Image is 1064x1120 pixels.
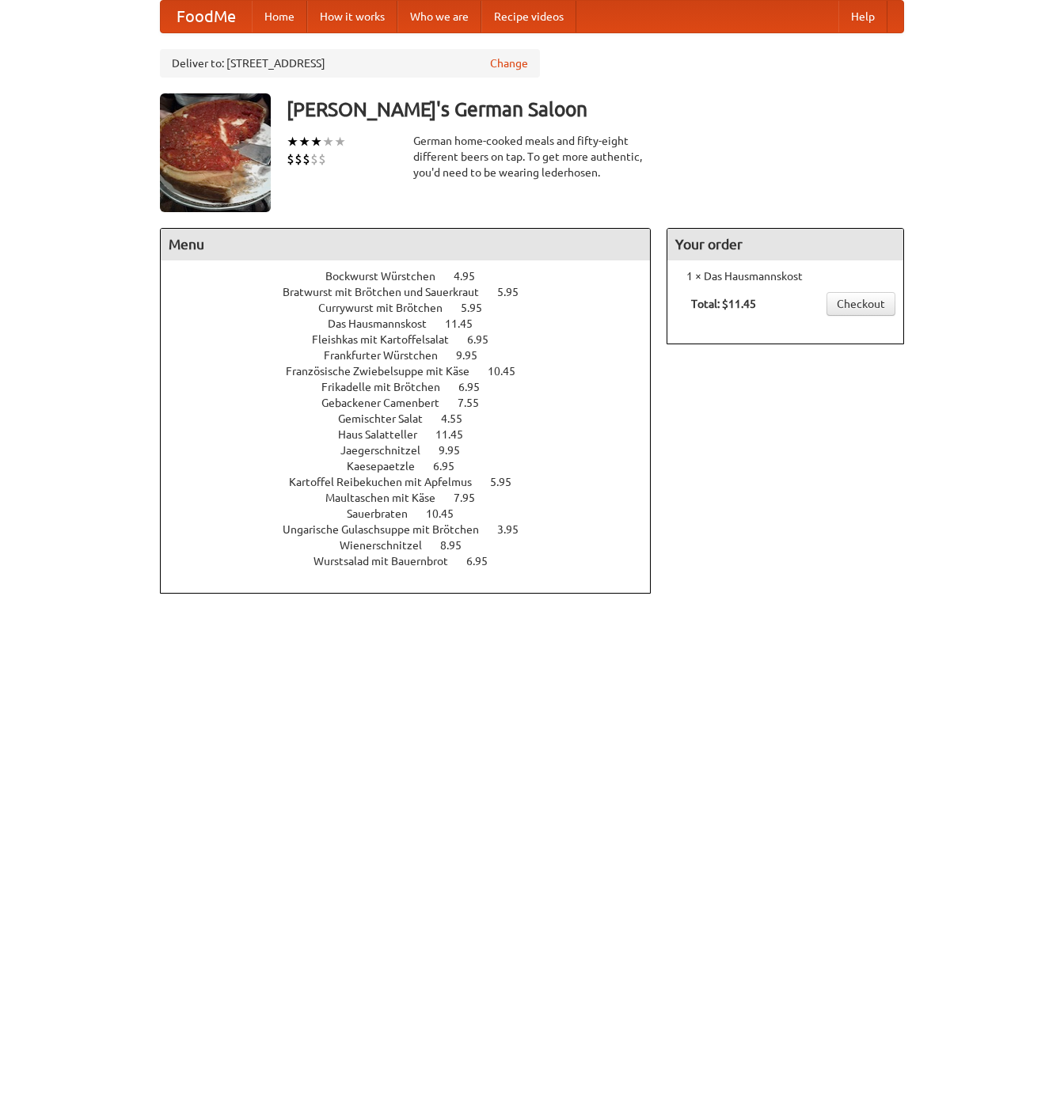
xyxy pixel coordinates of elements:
a: Das Hausmannskost 11.45 [328,317,502,330]
a: Bockwurst Würstchen 4.95 [325,270,504,283]
span: Kartoffel Reibekuchen mit Apfelmus [289,476,488,488]
a: Wurstsalad mit Bauernbrot 6.95 [313,555,517,568]
span: Französische Zwiebelsuppe mit Käse [286,365,485,378]
a: Change [490,55,528,71]
li: ★ [287,133,298,150]
span: Wienerschnitzel [340,539,438,552]
span: 5.95 [461,302,498,314]
li: 1 × Das Hausmannskost [675,268,895,284]
a: Recipe videos [481,1,576,32]
li: $ [287,150,294,168]
a: Help [838,1,887,32]
div: Deliver to: [STREET_ADDRESS] [160,49,540,78]
span: 8.95 [440,539,477,552]
span: Maultaschen mit Käse [325,492,451,504]
li: ★ [322,133,334,150]
span: Gemischter Salat [338,412,439,425]
a: Kaesepaetzle 6.95 [347,460,484,473]
span: 5.95 [490,476,527,488]
a: Gebackener Camenbert 7.55 [321,397,508,409]
span: Kaesepaetzle [347,460,431,473]
h3: [PERSON_NAME]'s German Saloon [287,93,904,125]
span: Gebackener Camenbert [321,397,455,409]
span: 5.95 [497,286,534,298]
a: Gemischter Salat 4.55 [338,412,492,425]
span: Bockwurst Würstchen [325,270,451,283]
span: 7.95 [454,492,491,504]
a: Currywurst mit Brötchen 5.95 [318,302,511,314]
span: Ungarische Gulaschsuppe mit Brötchen [283,523,495,536]
span: 6.95 [467,333,504,346]
h4: Menu [161,229,650,260]
a: Französische Zwiebelsuppe mit Käse 10.45 [286,365,545,378]
li: $ [294,150,302,168]
span: 11.45 [445,317,488,330]
a: Wienerschnitzel 8.95 [340,539,491,552]
b: Total: $11.45 [691,298,756,310]
h4: Your order [667,229,903,260]
span: 10.45 [488,365,531,378]
a: Frankfurter Würstchen 9.95 [324,349,507,362]
a: Maultaschen mit Käse 7.95 [325,492,504,504]
span: Jaegerschnitzel [340,444,436,457]
span: Wurstsalad mit Bauernbrot [313,555,464,568]
a: Ungarische Gulaschsuppe mit Brötchen 3.95 [283,523,548,536]
span: 4.95 [454,270,491,283]
div: German home-cooked meals and fifty-eight different beers on tap. To get more authentic, you'd nee... [413,133,651,180]
a: Sauerbraten 10.45 [347,507,483,520]
span: Frikadelle mit Brötchen [321,381,456,393]
span: 3.95 [497,523,534,536]
span: Bratwurst mit Brötchen und Sauerkraut [283,286,495,298]
span: Fleishkas mit Kartoffelsalat [312,333,465,346]
a: Jaegerschnitzel 9.95 [340,444,489,457]
li: $ [318,150,326,168]
li: ★ [334,133,346,150]
span: 6.95 [433,460,470,473]
span: 9.95 [439,444,476,457]
img: angular.jpg [160,93,271,212]
a: Bratwurst mit Brötchen und Sauerkraut 5.95 [283,286,548,298]
li: ★ [298,133,310,150]
a: How it works [307,1,397,32]
span: 6.95 [466,555,503,568]
span: Currywurst mit Brötchen [318,302,458,314]
a: Haus Salatteller 11.45 [338,428,492,441]
span: Sauerbraten [347,507,424,520]
span: 9.95 [456,349,493,362]
span: 7.55 [458,397,495,409]
a: Home [252,1,307,32]
a: Frikadelle mit Brötchen 6.95 [321,381,509,393]
a: Who we are [397,1,481,32]
a: FoodMe [161,1,252,32]
a: Kartoffel Reibekuchen mit Apfelmus 5.95 [289,476,541,488]
span: 11.45 [435,428,479,441]
a: Checkout [826,292,895,316]
span: 10.45 [426,507,469,520]
a: Fleishkas mit Kartoffelsalat 6.95 [312,333,518,346]
span: Haus Salatteller [338,428,433,441]
span: Frankfurter Würstchen [324,349,454,362]
li: $ [302,150,310,168]
span: Das Hausmannskost [328,317,443,330]
span: 4.55 [441,412,478,425]
span: 6.95 [458,381,496,393]
li: $ [310,150,318,168]
li: ★ [310,133,322,150]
